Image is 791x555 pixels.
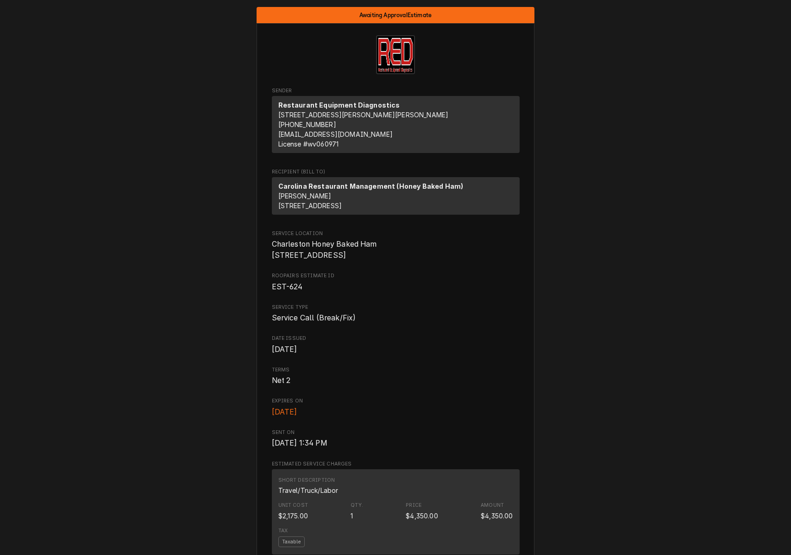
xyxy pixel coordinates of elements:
[272,344,520,355] span: Date Issued
[272,96,520,153] div: Sender
[272,397,520,405] span: Expires On
[272,272,520,292] div: Roopairs Estimate ID
[272,407,520,418] span: Expires On
[406,511,438,521] div: Price
[257,7,534,23] div: Status
[278,182,464,190] strong: Carolina Restaurant Management (Honey Baked Ham)
[272,177,520,215] div: Recipient (Bill To)
[272,335,520,355] div: Date Issued
[278,485,339,495] div: Short Description
[272,469,520,555] div: Line Item
[272,429,520,449] div: Sent On
[272,230,520,261] div: Service Location
[272,230,520,237] span: Service Location
[278,121,336,128] a: [PHONE_NUMBER]
[272,366,520,374] span: Terms
[278,511,308,521] div: Cost
[278,130,393,138] a: [EMAIL_ADDRESS][DOMAIN_NAME]
[272,439,327,447] span: [DATE] 1:34 PM
[272,87,520,157] div: Estimate Sender
[272,335,520,342] span: Date Issued
[272,408,297,416] span: [DATE]
[278,477,339,495] div: Short Description
[272,375,520,386] span: Terms
[278,101,400,109] strong: Restaurant Equipment Diagnostics
[481,502,504,509] div: Amount
[272,345,297,354] span: [DATE]
[278,477,335,484] div: Short Description
[272,376,291,385] span: Net 2
[351,502,363,520] div: Quantity
[272,460,520,468] span: Estimated Service Charges
[272,397,520,417] div: Expires On
[278,502,308,509] div: Unit Cost
[278,527,288,535] div: Tax
[278,502,308,520] div: Cost
[272,313,520,324] span: Service Type
[278,192,342,210] span: [PERSON_NAME] [STREET_ADDRESS]
[272,366,520,386] div: Terms
[278,140,339,148] span: License # wv060971
[272,281,520,293] span: Roopairs Estimate ID
[272,168,520,219] div: Estimate Recipient
[272,168,520,176] span: Recipient (Bill To)
[272,438,520,449] span: Sent On
[376,35,415,74] img: Logo
[481,502,513,520] div: Amount
[272,239,520,261] span: Service Location
[272,304,520,311] span: Service Type
[272,429,520,436] span: Sent On
[272,282,303,291] span: EST-624
[406,502,421,509] div: Price
[351,511,353,521] div: Quantity
[272,240,377,260] span: Charleston Honey Baked Ham [STREET_ADDRESS]
[406,502,438,520] div: Price
[272,304,520,324] div: Service Type
[351,502,363,509] div: Qty.
[272,177,520,218] div: Recipient (Bill To)
[272,313,356,322] span: Service Call (Break/Fix)
[481,511,513,521] div: Amount
[278,111,449,119] span: [STREET_ADDRESS][PERSON_NAME][PERSON_NAME]
[272,87,520,95] span: Sender
[272,272,520,280] span: Roopairs Estimate ID
[272,96,520,157] div: Sender
[359,12,432,18] span: Awaiting Approval Estimate
[278,536,305,547] span: Taxable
